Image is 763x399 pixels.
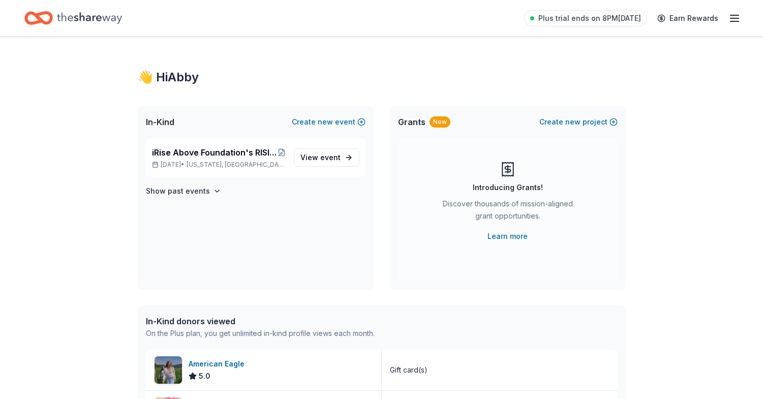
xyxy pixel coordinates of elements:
a: Home [24,6,122,30]
span: new [565,116,581,128]
button: Show past events [146,185,221,197]
div: 👋 Hi Abby [138,69,626,85]
span: Plus trial ends on 8PM[DATE] [538,12,641,24]
div: New [430,116,450,128]
div: In-Kind donors viewed [146,315,375,327]
span: new [318,116,333,128]
button: Createnewevent [292,116,365,128]
a: Earn Rewards [651,9,724,27]
span: In-Kind [146,116,174,128]
span: iRise Above Foundation's RISING ABOVE Book Launch Celebration during [MEDICAL_DATA] Awareness Month [152,146,278,159]
h4: Show past events [146,185,210,197]
p: [DATE] • [152,161,286,169]
div: Introducing Grants! [473,181,543,194]
div: American Eagle [189,358,249,370]
span: View [300,151,341,164]
span: Grants [398,116,425,128]
span: event [320,153,341,162]
a: View event [294,148,359,167]
button: Createnewproject [539,116,618,128]
a: Learn more [487,230,528,242]
span: 5.0 [199,370,210,382]
div: Discover thousands of mission-aligned grant opportunities. [439,198,577,226]
div: Gift card(s) [390,364,428,376]
a: Plus trial ends on 8PM[DATE] [524,10,647,26]
span: [US_STATE], [GEOGRAPHIC_DATA] [187,161,285,169]
img: Image for American Eagle [155,356,182,384]
div: On the Plus plan, you get unlimited in-kind profile views each month. [146,327,375,340]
